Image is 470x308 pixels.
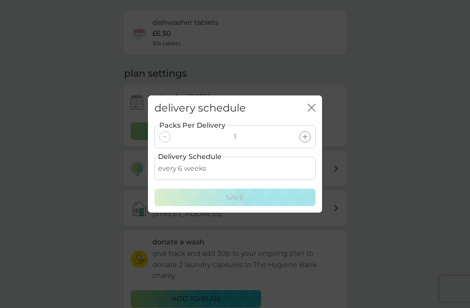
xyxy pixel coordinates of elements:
[154,102,246,115] h2: delivery schedule
[226,192,244,203] p: Save
[158,151,222,162] label: Delivery Schedule
[234,131,236,142] p: 1
[154,189,316,206] button: Save
[158,120,226,131] label: Packs Per Delivery
[308,104,316,113] button: close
